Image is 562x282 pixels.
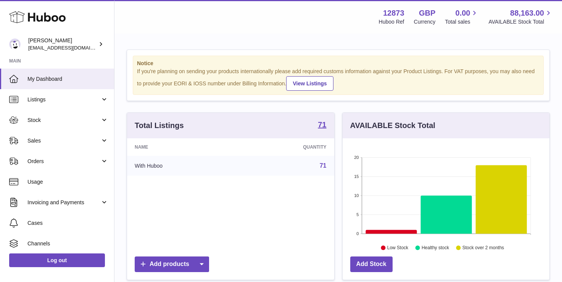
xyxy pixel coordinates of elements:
[387,245,408,250] text: Low Stock
[354,174,359,179] text: 15
[354,193,359,198] text: 10
[419,8,435,18] strong: GBP
[414,18,436,26] div: Currency
[350,256,393,272] a: Add Stock
[445,18,479,26] span: Total sales
[127,138,236,156] th: Name
[27,240,108,247] span: Channels
[462,245,504,250] text: Stock over 2 months
[27,96,100,103] span: Listings
[9,38,21,50] img: tikhon.oleinikov@sleepandglow.com
[28,37,97,51] div: [PERSON_NAME]
[27,178,108,186] span: Usage
[286,76,333,91] a: View Listings
[356,231,359,236] text: 0
[27,199,100,206] span: Invoicing and Payments
[318,121,326,128] strong: 71
[9,253,105,267] a: Log out
[27,117,100,124] span: Stock
[350,120,435,131] h3: AVAILABLE Stock Total
[383,8,404,18] strong: 12873
[354,155,359,160] text: 20
[27,220,108,227] span: Cases
[320,162,327,169] a: 71
[28,45,112,51] span: [EMAIL_ADDRESS][DOMAIN_NAME]
[137,60,539,67] strong: Notice
[27,137,100,144] span: Sales
[135,120,184,131] h3: Total Listings
[379,18,404,26] div: Huboo Ref
[456,8,470,18] span: 0.00
[236,138,334,156] th: Quantity
[318,121,326,130] a: 71
[27,75,108,83] span: My Dashboard
[27,158,100,165] span: Orders
[137,68,539,91] div: If you're planning on sending your products internationally please add required customs informati...
[488,18,553,26] span: AVAILABLE Stock Total
[422,245,449,250] text: Healthy stock
[135,256,209,272] a: Add products
[356,212,359,217] text: 5
[445,8,479,26] a: 0.00 Total sales
[127,156,236,176] td: With Huboo
[510,8,544,18] span: 88,163.00
[488,8,553,26] a: 88,163.00 AVAILABLE Stock Total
